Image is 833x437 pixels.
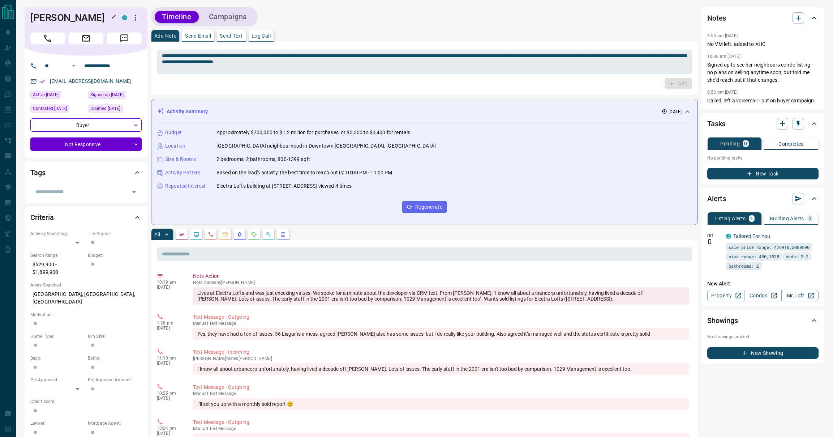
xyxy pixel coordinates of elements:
p: 10:06 am [DATE] [707,54,740,59]
h2: Alerts [707,193,726,204]
div: Activity Summary[DATE] [157,105,692,118]
span: sale price range: 476910,2089890 [729,243,810,251]
p: Text Message - Incoming [193,348,689,356]
svg: Emails [222,232,228,237]
h2: Tags [30,167,45,178]
p: Budget: [88,252,142,259]
p: Off [707,233,722,239]
div: Showings [707,312,819,329]
p: Text Message - Outgoing [193,313,689,321]
p: No pending tasks [707,153,819,164]
p: Send Email [185,33,211,38]
p: 0 [744,141,747,146]
p: Home Type: [30,333,84,340]
p: 3:55 pm [DATE] [707,33,738,38]
p: New Alert: [707,280,819,288]
p: Electra Lofts building at [STREET_ADDRESS] viewed 4 times [216,182,352,190]
div: I know all about urbancorp unfortunately, having lived a decade off [PERSON_NAME]. Lots of issues... [193,363,689,375]
span: manual [193,391,208,396]
svg: Push Notification Only [707,239,712,244]
p: Lawyer: [30,420,84,427]
span: Email [69,33,103,44]
span: Signed up [DATE] [90,91,124,98]
span: manual [193,426,208,431]
p: Approximately $700,000 to $1.2 million for purchases, or $3,300 to $3,400 for rentals [216,129,410,136]
p: Activity Summary [167,108,208,115]
a: Property [707,290,744,301]
button: Timeline [155,11,199,23]
div: Lives at Electra Lofts and was just checking values. We spoke for a minute about the developer vi... [193,287,689,305]
svg: Agent Actions [280,232,286,237]
button: Campaigns [202,11,254,23]
svg: Requests [251,232,257,237]
p: [DATE] [157,285,182,290]
button: Open [129,187,139,197]
p: Text Message [193,321,689,326]
p: [DATE] [157,326,182,331]
span: size range: 450,1538 [729,253,779,260]
a: Condos [744,290,781,301]
h2: Showings [707,315,738,326]
div: Notes [707,9,819,27]
p: [DATE] [157,361,182,366]
p: Completed [778,141,804,147]
h1: [PERSON_NAME] [30,12,111,24]
span: manual [193,321,208,326]
div: condos.ca [122,15,127,20]
button: Regenerate [402,201,447,213]
p: Building Alerts [770,216,804,221]
p: Timeframe: [88,230,142,237]
p: [GEOGRAPHIC_DATA] neighbourhood in Downtown [GEOGRAPHIC_DATA], [GEOGRAPHIC_DATA] [216,142,436,150]
p: 2 bedrooms, 2 bathrooms, 800-1399 sqft [216,156,310,163]
p: [DATE] [157,431,182,436]
h2: Criteria [30,212,54,223]
p: 11:10 pm [157,356,182,361]
p: 10:24 pm [157,426,182,431]
p: Text Message [193,391,689,396]
div: Yes, they have had a ton of issues. 36 Lisgar is a mess, agreed [PERSON_NAME] also has some issue... [193,328,689,340]
p: Called, left a voicemail - put on buyer campaign. [707,97,819,105]
svg: Calls [208,232,214,237]
p: Listing Alerts [714,216,746,221]
h2: Notes [707,12,726,24]
p: Budget [165,129,182,136]
span: Call [30,33,65,44]
div: Tags [30,164,142,181]
p: Note Added by [PERSON_NAME] [193,280,689,285]
a: Mr.Loft [781,290,819,301]
p: Signed up to see her neighbours condo listing - no plans on selling anytime soon, but told me she... [707,61,819,84]
div: Tue Aug 26 2025 [88,105,142,115]
span: Active [DATE] [33,91,59,98]
button: New Task [707,168,819,179]
svg: Email Verified [40,79,45,84]
p: Activity Pattern [165,169,201,177]
p: Actively Searching: [30,230,84,237]
svg: Opportunities [266,232,271,237]
p: Send Text [220,33,243,38]
p: 10:25 pm [157,391,182,396]
svg: Notes [179,232,185,237]
button: New Showing [707,347,819,359]
div: Criteria [30,209,142,226]
p: Text Message [193,426,689,431]
span: beds: 2-2 [786,253,808,260]
p: Text Message - Outgoing [193,419,689,426]
p: Pending [720,141,740,146]
p: Search Range: [30,252,84,259]
p: $529,900 - $1,899,900 [30,259,84,278]
div: Buyer [30,118,142,132]
p: Min Size: [88,333,142,340]
p: Log Call [252,33,271,38]
p: Motivation: [30,311,142,318]
p: Mortgage Agent: [88,420,142,427]
p: No VM left. added to AHC [707,41,819,48]
div: Not Responsive [30,137,142,151]
p: [PERSON_NAME] texted [PERSON_NAME] [193,356,689,361]
textarea: To enrich screen reader interactions, please activate Accessibility in Grammarly extension settings [162,53,687,71]
button: Open [69,61,78,70]
p: Pre-Approved: [30,377,84,383]
p: 1:28 pm [157,321,182,326]
div: Sun Aug 24 2025 [30,91,84,101]
p: Repeated Interest [165,182,206,190]
svg: Lead Browsing Activity [193,232,199,237]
